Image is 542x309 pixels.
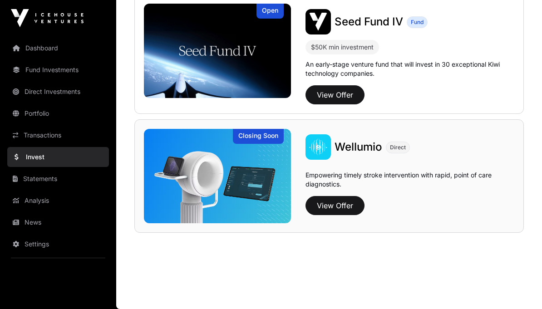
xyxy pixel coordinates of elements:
[7,125,109,145] a: Transactions
[305,40,379,54] div: $50K min investment
[311,42,374,53] div: $50K min investment
[144,4,291,98] img: Seed Fund IV
[335,140,382,153] span: Wellumio
[411,19,424,26] span: Fund
[233,129,284,144] div: Closing Soon
[7,234,109,254] a: Settings
[305,9,331,34] img: Seed Fund IV
[335,15,403,29] a: Seed Fund IV
[7,103,109,123] a: Portfolio
[305,60,514,78] p: An early-stage venture fund that will invest in 30 exceptional Kiwi technology companies.
[144,129,291,223] img: Wellumio
[7,38,109,58] a: Dashboard
[390,144,406,151] span: Direct
[7,191,109,211] a: Analysis
[335,140,382,154] a: Wellumio
[305,196,365,215] button: View Offer
[11,9,84,27] img: Icehouse Ventures Logo
[144,4,291,98] a: Seed Fund IVOpen
[305,85,365,104] button: View Offer
[7,169,109,189] a: Statements
[7,212,109,232] a: News
[256,4,284,19] div: Open
[7,82,109,102] a: Direct Investments
[7,147,109,167] a: Invest
[144,129,291,223] a: WellumioClosing Soon
[335,15,403,28] span: Seed Fund IV
[7,60,109,80] a: Fund Investments
[305,134,331,160] img: Wellumio
[497,265,542,309] iframe: Chat Widget
[305,171,514,192] p: Empowering timely stroke intervention with rapid, point of care diagnostics.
